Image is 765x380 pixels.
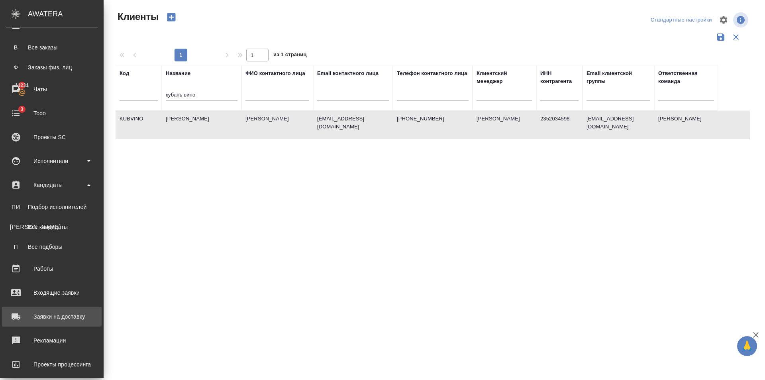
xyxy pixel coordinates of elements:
div: ФИО контактного лица [245,69,305,77]
a: ПИПодбор исполнителей [6,199,98,215]
div: Todo [6,107,98,119]
span: Клиенты [116,10,159,23]
div: Клиентский менеджер [477,69,532,85]
span: Посмотреть информацию [733,12,750,28]
p: [EMAIL_ADDRESS][DOMAIN_NAME] [317,115,389,131]
div: Исполнители [6,155,98,167]
button: Сбросить фильтры [728,30,743,45]
a: 11231Чаты [2,79,102,99]
div: Кандидаты [6,179,98,191]
button: Сохранить фильтры [713,30,728,45]
a: Заявки на доставку [2,307,102,327]
a: [PERSON_NAME]Все кандидаты [6,219,98,235]
div: Заявки на доставку [6,311,98,323]
a: ПВсе подборы [6,239,98,255]
div: Все подборы [10,243,94,251]
div: Работы [6,263,98,275]
div: Email контактного лица [317,69,379,77]
span: 3 [16,105,28,113]
span: 11231 [10,81,33,89]
a: ФЗаказы физ. лиц [6,59,98,75]
a: 3Todo [2,103,102,123]
td: [EMAIL_ADDRESS][DOMAIN_NAME] [583,111,654,139]
div: Код [120,69,129,77]
button: Создать [162,10,181,24]
div: Чаты [6,83,98,95]
td: 2352034598 [536,111,583,139]
div: Рекламации [6,335,98,347]
span: 🙏 [740,338,754,354]
p: [PHONE_NUMBER] [397,115,469,123]
div: Все кандидаты [10,223,94,231]
td: [PERSON_NAME] [654,111,718,139]
div: Подбор исполнителей [10,203,94,211]
td: KUBVINO [116,111,162,139]
a: Входящие заявки [2,283,102,303]
div: Название [166,69,190,77]
span: Настроить таблицу [714,10,733,30]
td: [PERSON_NAME] [473,111,536,139]
div: Проекты SC [6,131,98,143]
div: Все заказы [10,43,94,51]
span: из 1 страниц [273,50,307,61]
div: AWATERA [28,6,104,22]
a: ВВсе заказы [6,39,98,55]
a: Работы [2,259,102,279]
div: Ответственная команда [658,69,714,85]
a: Проекты процессинга [2,354,102,374]
div: Email клиентской группы [586,69,650,85]
div: Телефон контактного лица [397,69,467,77]
div: split button [649,14,714,26]
a: Проекты SC [2,127,102,147]
div: Заказы физ. лиц [10,63,94,71]
td: [PERSON_NAME] [162,111,241,139]
a: Рекламации [2,331,102,350]
td: [PERSON_NAME] [241,111,313,139]
div: Входящие заявки [6,287,98,299]
div: ИНН контрагента [540,69,579,85]
button: 🙏 [737,336,757,356]
div: Проекты процессинга [6,358,98,370]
